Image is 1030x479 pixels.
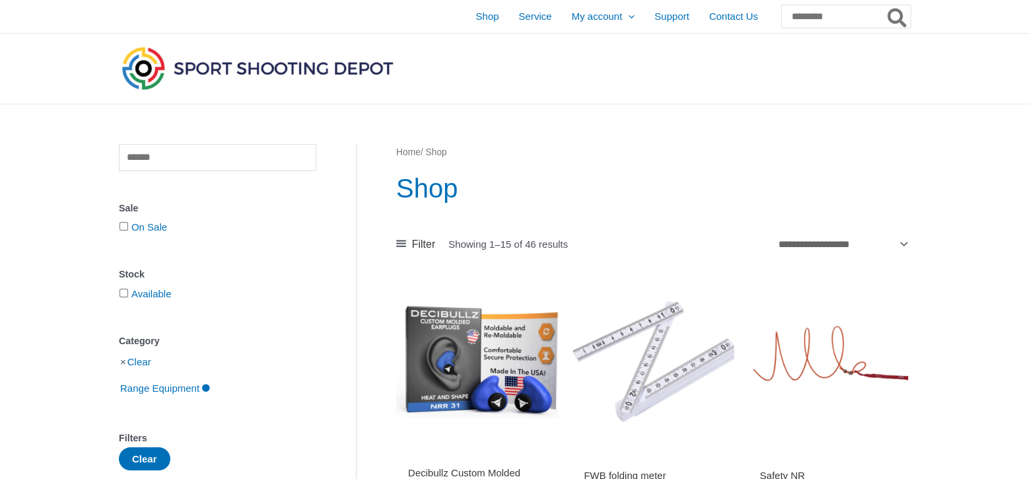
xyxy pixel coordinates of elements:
a: Clear [127,356,151,367]
p: Showing 1–15 of 46 results [448,239,568,249]
button: Clear [119,447,170,470]
span: Range Equipment [119,377,201,400]
input: Available [120,289,128,297]
img: FWB folding meter [572,280,734,443]
span: Filter [412,235,436,254]
a: Filter [396,235,435,254]
nav: Breadcrumb [396,144,910,161]
img: Sport Shooting Depot [119,44,396,92]
iframe: Customer reviews powered by Trustpilot [760,451,899,466]
div: Filters [119,429,316,448]
a: On Sale [131,221,167,233]
img: Safety NR [748,280,910,443]
iframe: Customer reviews powered by Trustpilot [408,451,547,466]
button: Search [885,5,910,28]
div: Stock [119,265,316,284]
a: Available [131,288,172,299]
div: Category [119,332,316,351]
input: On Sale [120,222,128,231]
iframe: Customer reviews powered by Trustpilot [584,451,722,466]
h1: Shop [396,170,910,207]
a: Home [396,147,421,157]
select: Shop order [773,233,910,255]
div: Sale [119,199,316,218]
img: Decibullz Custom Molded Earplugs [396,280,559,443]
a: Range Equipment [119,382,211,393]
